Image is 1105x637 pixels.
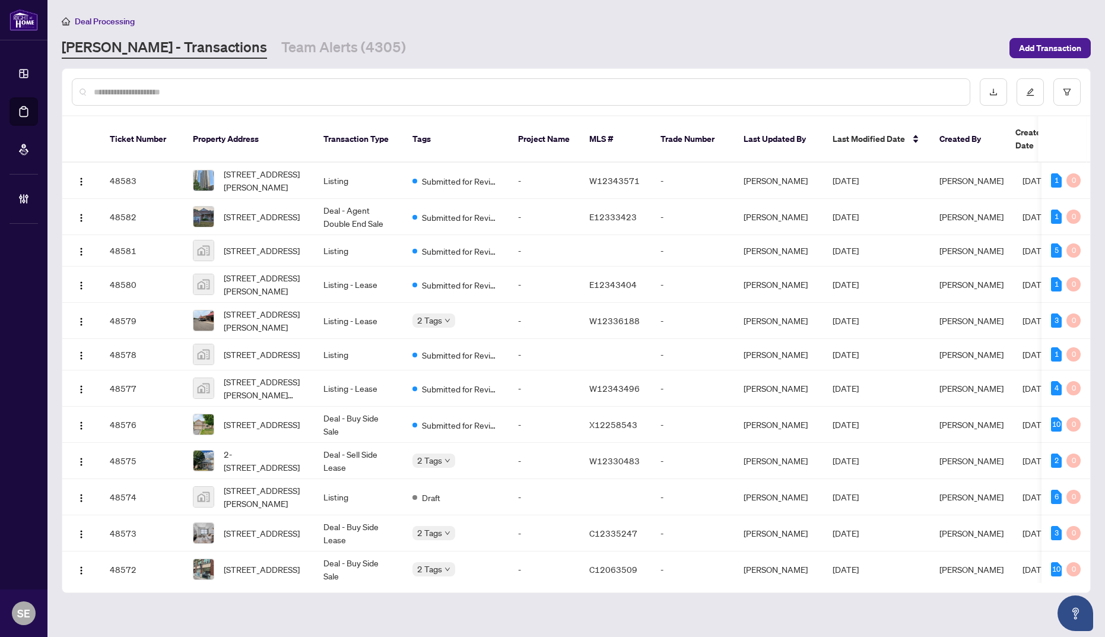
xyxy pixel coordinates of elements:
span: [PERSON_NAME] [939,211,1004,222]
img: thumbnail-img [193,378,214,398]
td: Deal - Agent Double End Sale [314,199,403,235]
td: Listing - Lease [314,370,403,407]
button: Logo [72,560,91,579]
span: 2 Tags [417,313,442,327]
img: thumbnail-img [193,274,214,294]
span: Submitted for Review [422,245,499,258]
span: [STREET_ADDRESS] [224,527,300,540]
span: [DATE] [833,211,859,222]
td: Listing - Lease [314,303,403,339]
div: 0 [1066,381,1081,395]
img: thumbnail-img [193,207,214,227]
div: 3 [1051,313,1062,328]
div: 0 [1066,417,1081,432]
td: - [509,303,580,339]
div: 0 [1066,526,1081,540]
span: down [444,458,450,464]
span: Submitted for Review [422,348,499,362]
td: [PERSON_NAME] [734,267,823,303]
td: [PERSON_NAME] [734,479,823,515]
td: - [509,339,580,370]
span: [DATE] [833,564,859,575]
span: [DATE] [833,349,859,360]
div: 10 [1051,562,1062,576]
td: Deal - Buy Side Sale [314,552,403,588]
span: [DATE] [1023,564,1049,575]
span: [DATE] [1023,175,1049,186]
span: download [989,88,998,96]
span: [DATE] [1023,349,1049,360]
img: Logo [77,177,86,186]
img: thumbnail-img [193,170,214,191]
td: Listing [314,163,403,199]
button: Logo [72,345,91,364]
span: [DATE] [1023,455,1049,466]
span: [DATE] [833,455,859,466]
th: Last Modified Date [823,116,930,163]
td: - [509,552,580,588]
span: [DATE] [833,175,859,186]
td: - [651,479,734,515]
span: [PERSON_NAME] [939,245,1004,256]
div: 0 [1066,490,1081,504]
div: 0 [1066,173,1081,188]
div: 0 [1066,277,1081,291]
td: [PERSON_NAME] [734,339,823,370]
span: Deal Processing [75,16,135,27]
td: 48577 [100,370,183,407]
th: Created Date [1006,116,1089,163]
td: - [509,407,580,443]
td: Deal - Buy Side Lease [314,515,403,552]
img: thumbnail-img [193,240,214,261]
span: W12343496 [589,383,640,394]
span: [PERSON_NAME] [939,564,1004,575]
td: - [509,163,580,199]
span: [DATE] [833,528,859,538]
span: [DATE] [833,245,859,256]
img: Logo [77,351,86,360]
span: Submitted for Review [422,419,499,432]
td: [PERSON_NAME] [734,443,823,479]
span: [DATE] [1023,245,1049,256]
span: Created Date [1015,126,1065,152]
span: down [444,318,450,324]
span: X12258543 [589,419,637,430]
img: thumbnail-img [193,487,214,507]
td: - [509,479,580,515]
td: 48574 [100,479,183,515]
span: W12330483 [589,455,640,466]
button: Add Transaction [1009,38,1091,58]
td: 48582 [100,199,183,235]
span: [DATE] [1023,279,1049,290]
span: [STREET_ADDRESS][PERSON_NAME] [224,308,304,334]
span: down [444,530,450,536]
div: 3 [1051,526,1062,540]
img: thumbnail-img [193,344,214,365]
span: home [62,17,70,26]
span: [PERSON_NAME] [939,419,1004,430]
div: 1 [1051,347,1062,362]
span: [PERSON_NAME] [939,492,1004,502]
td: Listing - Lease [314,267,403,303]
img: thumbnail-img [193,310,214,331]
span: C12335247 [589,528,637,538]
td: - [509,267,580,303]
td: [PERSON_NAME] [734,303,823,339]
td: 48576 [100,407,183,443]
span: [PERSON_NAME] [939,315,1004,326]
td: [PERSON_NAME] [734,370,823,407]
div: 6 [1051,490,1062,504]
td: 48583 [100,163,183,199]
span: Add Transaction [1019,39,1081,58]
img: thumbnail-img [193,414,214,435]
span: [STREET_ADDRESS] [224,210,300,223]
td: - [651,515,734,552]
a: [PERSON_NAME] - Transactions [62,37,267,59]
td: 48579 [100,303,183,339]
img: Logo [77,213,86,223]
span: Draft [422,491,440,504]
span: [DATE] [1023,492,1049,502]
span: [DATE] [1023,383,1049,394]
span: [STREET_ADDRESS][PERSON_NAME][PERSON_NAME] [224,375,304,401]
th: Project Name [509,116,580,163]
